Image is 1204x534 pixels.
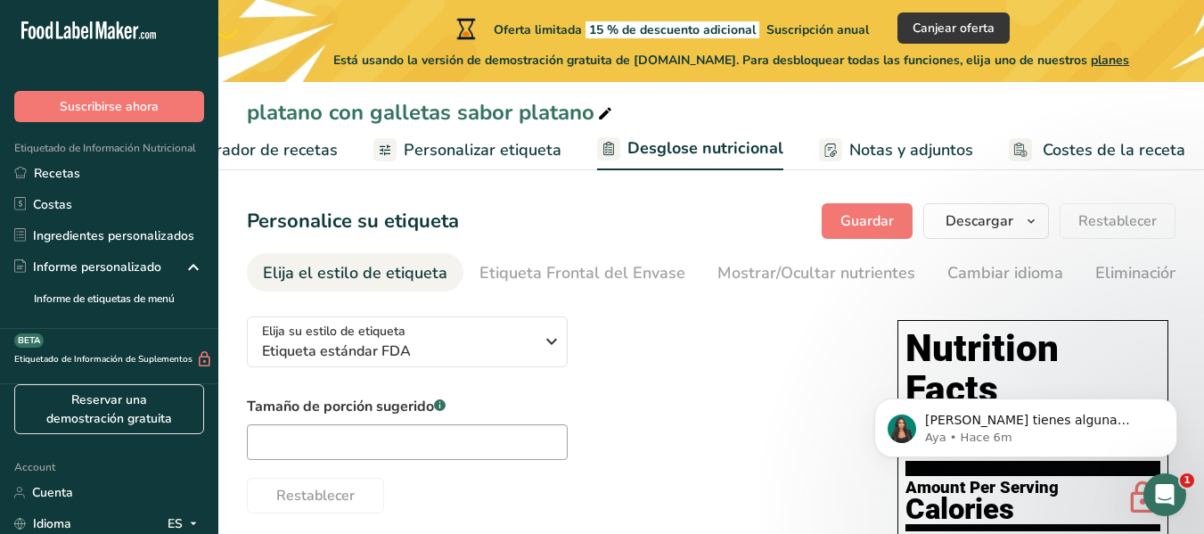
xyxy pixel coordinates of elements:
span: Restablecer [276,485,355,506]
span: 15 % de descuento adicional [586,21,759,38]
label: Tamaño de porción sugerido [247,396,568,417]
a: Costes de la receta [1009,130,1185,170]
span: Restablecer [1078,210,1157,232]
h1: Nutrition Facts [905,328,1160,410]
a: Notas y adjuntos [819,130,973,170]
a: Elaborador de recetas [139,130,338,170]
div: platano con galletas sabor platano [247,96,616,128]
span: Descargar [946,210,1013,232]
button: Restablecer [247,478,384,513]
span: Elaborador de recetas [173,138,338,162]
iframe: Intercom live chat [1143,473,1186,516]
div: BETA [14,333,44,348]
div: Calories [905,497,1059,522]
button: Canjear oferta [897,12,1010,44]
a: Personalizar etiqueta [373,130,561,170]
iframe: Intercom notifications mensaje [848,361,1204,486]
a: Reservar una demostración gratuita [14,384,204,434]
div: Cambiar idioma [947,261,1063,285]
button: Descargar [923,203,1049,239]
span: Suscripción anual [766,21,869,38]
span: Personalizar etiqueta [404,138,561,162]
div: Mostrar/Ocultar nutrientes [717,261,915,285]
span: planes [1091,52,1129,69]
span: Guardar [840,210,894,232]
button: Restablecer [1060,203,1175,239]
div: Oferta limitada [453,18,869,39]
div: Elija el estilo de etiqueta [263,261,447,285]
span: Canjear oferta [913,19,995,37]
span: Etiqueta estándar FDA [262,341,534,362]
span: Costes de la receta [1043,138,1185,162]
div: Informe personalizado [14,258,161,276]
a: Desglose nutricional [597,128,783,171]
span: Notas y adjuntos [849,138,973,162]
button: Elija su estilo de etiqueta Etiqueta estándar FDA [247,316,568,367]
button: Guardar [822,203,913,239]
span: Suscribirse ahora [60,97,159,116]
span: Desglose nutricional [627,136,783,160]
button: Suscribirse ahora [14,91,204,122]
div: Amount Per Serving [905,480,1059,497]
span: Está usando la versión de demostración gratuita de [DOMAIN_NAME]. Para desbloquear todas las func... [333,51,1129,70]
span: Elija su estilo de etiqueta [262,322,405,341]
h1: Personalice su etiqueta [247,207,459,236]
span: 1 [1180,473,1194,488]
div: Etiqueta Frontal del Envase [479,261,685,285]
